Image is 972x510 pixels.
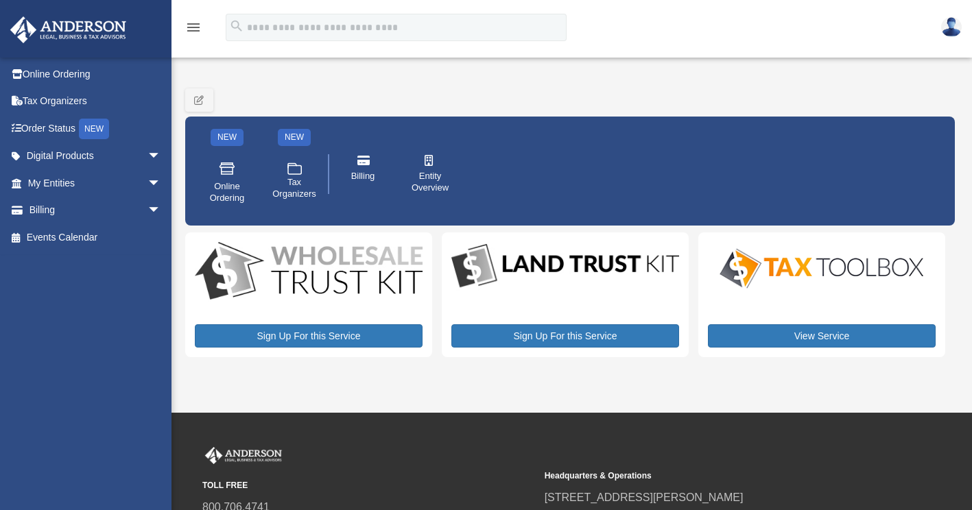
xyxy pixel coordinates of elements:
[211,129,244,146] div: NEW
[334,145,392,203] a: Billing
[10,197,182,224] a: Billingarrow_drop_down
[941,17,962,37] img: User Pic
[202,447,285,465] img: Anderson Advisors Platinum Portal
[10,60,182,88] a: Online Ordering
[6,16,130,43] img: Anderson Advisors Platinum Portal
[185,24,202,36] a: menu
[208,181,246,204] span: Online Ordering
[708,324,936,348] a: View Service
[195,324,423,348] a: Sign Up For this Service
[411,171,449,194] span: Entity Overview
[545,491,744,503] a: [STREET_ADDRESS][PERSON_NAME]
[147,197,175,225] span: arrow_drop_down
[10,223,182,251] a: Events Calendar
[10,169,182,197] a: My Entitiesarrow_drop_down
[451,242,679,291] img: LandTrust_lgo-1.jpg
[198,151,256,214] a: Online Ordering
[401,145,459,203] a: Entity Overview
[10,114,182,143] a: Order StatusNEW
[10,143,175,170] a: Digital Productsarrow_drop_down
[265,151,323,214] a: Tax Organizers
[185,19,202,36] i: menu
[545,469,877,483] small: Headquarters & Operations
[147,169,175,197] span: arrow_drop_down
[202,478,535,493] small: TOLL FREE
[147,143,175,171] span: arrow_drop_down
[278,129,311,146] div: NEW
[451,324,679,348] a: Sign Up For this Service
[195,242,423,302] img: WS-Trust-Kit-lgo-1.jpg
[229,19,244,34] i: search
[272,177,316,200] span: Tax Organizers
[10,88,182,115] a: Tax Organizers
[79,119,109,139] div: NEW
[351,171,375,182] span: Billing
